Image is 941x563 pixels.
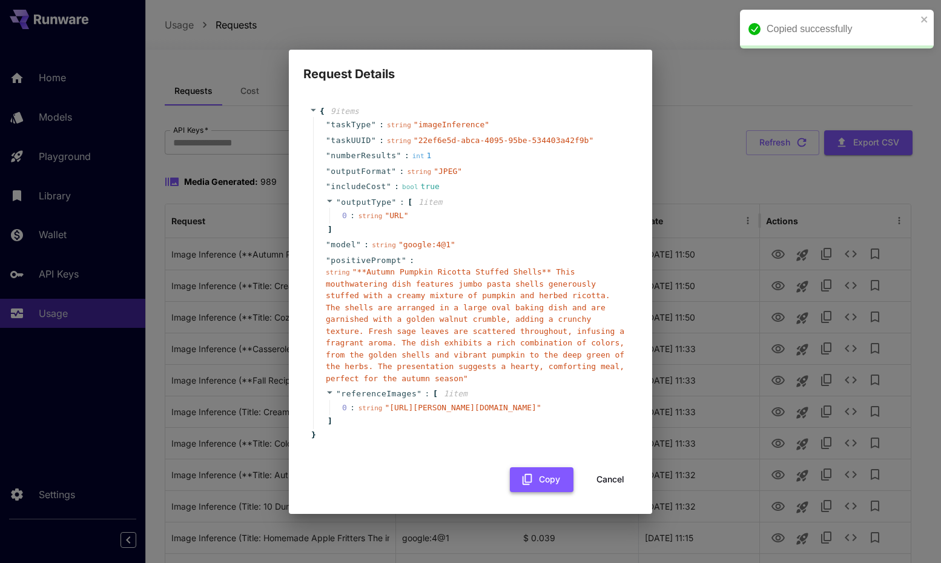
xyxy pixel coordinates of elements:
[372,241,396,249] span: string
[397,151,401,160] span: "
[409,255,414,267] span: :
[400,165,404,178] span: :
[385,403,541,412] span: " [URL][PERSON_NAME][DOMAIN_NAME] "
[379,135,384,147] span: :
[331,165,391,178] span: outputFormat
[404,150,409,162] span: :
[401,256,406,265] span: "
[402,181,440,193] div: true
[289,50,652,84] h2: Request Details
[326,267,624,383] span: " **Autumn Pumpkin Ricotta Stuffed Shells** This mouthwatering dish features jumbo pasta shells g...
[398,240,455,249] span: " google:4@1 "
[414,120,489,129] span: " imageInference "
[342,210,358,222] span: 0
[920,15,929,24] button: close
[510,467,573,492] button: Copy
[320,105,325,118] span: {
[331,107,359,116] span: 9 item s
[444,389,467,398] span: 1 item
[326,136,331,145] span: "
[364,239,369,251] span: :
[394,181,399,193] span: :
[412,152,424,160] span: int
[583,467,638,492] button: Cancel
[350,402,355,414] div: :
[412,150,432,162] div: 1
[434,167,462,176] span: " JPEG "
[331,150,396,162] span: numberResults
[371,136,376,145] span: "
[379,119,384,131] span: :
[326,167,331,176] span: "
[385,211,408,220] span: " URL "
[341,389,417,398] span: referenceImages
[358,404,383,412] span: string
[331,239,356,251] span: model
[407,168,431,176] span: string
[425,388,430,400] span: :
[331,255,401,267] span: positivePrompt
[326,182,331,191] span: "
[400,196,404,208] span: :
[326,256,331,265] span: "
[387,121,411,129] span: string
[326,240,331,249] span: "
[402,183,418,191] span: bool
[336,198,341,207] span: "
[392,198,397,207] span: "
[408,196,412,208] span: [
[326,151,331,160] span: "
[336,389,341,398] span: "
[358,212,383,220] span: string
[356,240,361,249] span: "
[350,210,355,222] div: :
[326,268,350,276] span: string
[341,198,391,207] span: outputType
[331,135,371,147] span: taskUUID
[414,136,593,145] span: " 22ef6e5d-abca-4095-95be-534403a42f9b "
[331,119,371,131] span: taskType
[418,198,442,207] span: 1 item
[387,137,411,145] span: string
[309,429,316,441] span: }
[326,224,332,236] span: ]
[433,388,438,400] span: [
[342,402,358,414] span: 0
[391,167,396,176] span: "
[326,415,332,427] span: ]
[767,22,917,36] div: Copied successfully
[417,389,421,398] span: "
[386,182,391,191] span: "
[331,181,386,193] span: includeCost
[326,120,331,129] span: "
[371,120,376,129] span: "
